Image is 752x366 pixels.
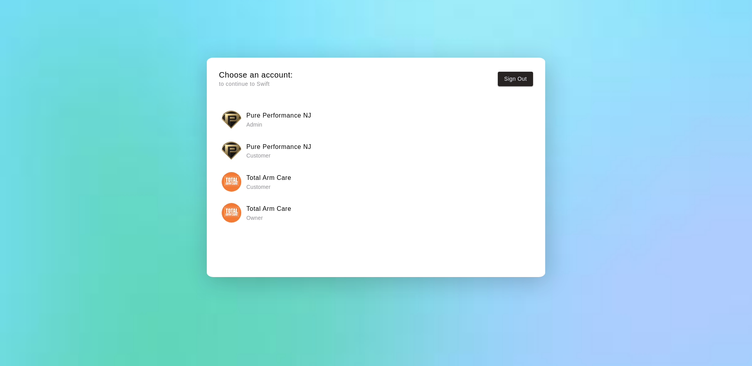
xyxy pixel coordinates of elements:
img: Total Arm Care [222,203,241,223]
h6: Pure Performance NJ [246,142,311,152]
p: to continue to Swift [219,80,293,88]
button: Sign Out [498,72,533,86]
button: Pure Performance NJPure Performance NJ Admin [219,107,533,132]
p: Customer [246,183,291,191]
p: Owner [246,214,291,222]
button: Total Arm CareTotal Arm Care Owner [219,200,533,225]
h6: Pure Performance NJ [246,111,311,121]
img: Pure Performance NJ [222,110,241,129]
img: Total Arm Care [222,172,241,192]
button: Pure Performance NJPure Performance NJ Customer [219,138,533,163]
p: Customer [246,152,311,159]
h6: Total Arm Care [246,173,291,183]
img: Pure Performance NJ [222,141,241,160]
h6: Total Arm Care [246,204,291,214]
button: Total Arm CareTotal Arm Care Customer [219,169,533,194]
h5: Choose an account: [219,70,293,80]
p: Admin [246,121,311,129]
